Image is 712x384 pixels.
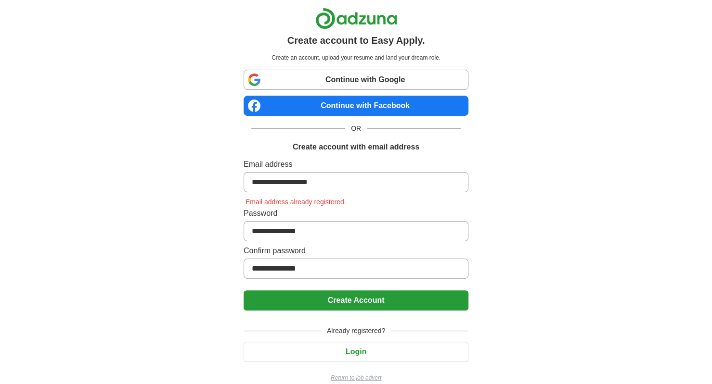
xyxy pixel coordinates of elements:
[244,208,468,219] label: Password
[246,53,466,62] p: Create an account, upload your resume and land your dream role.
[287,33,425,48] h1: Create account to Easy Apply.
[293,141,419,153] h1: Create account with email address
[244,245,468,257] label: Confirm password
[244,198,348,206] span: Email address already registered.
[244,347,468,356] a: Login
[321,326,391,336] span: Already registered?
[244,373,468,382] a: Return to job advert
[244,70,468,90] a: Continue with Google
[244,96,468,116] a: Continue with Facebook
[244,342,468,362] button: Login
[244,290,468,310] button: Create Account
[315,8,397,29] img: Adzuna logo
[345,124,367,134] span: OR
[244,159,468,170] label: Email address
